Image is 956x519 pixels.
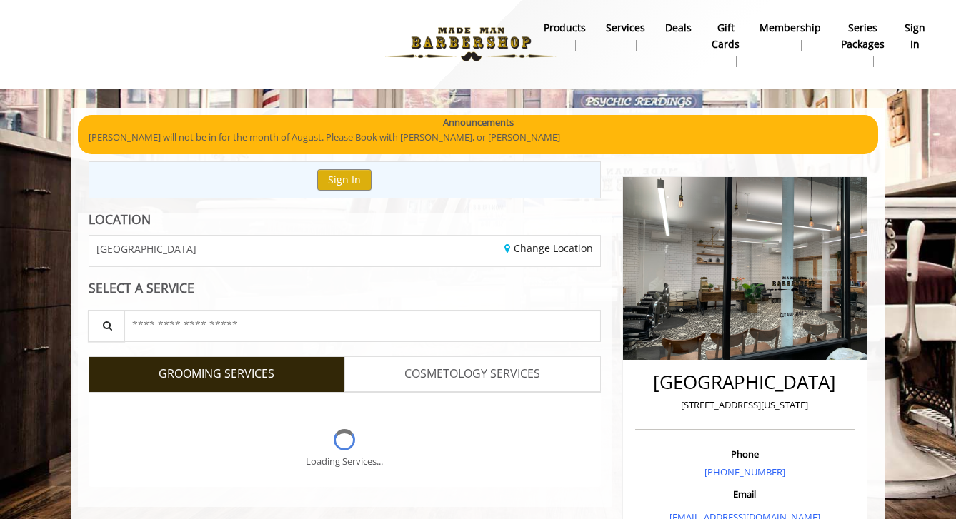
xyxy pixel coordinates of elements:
[443,115,514,130] b: Announcements
[750,18,831,55] a: MembershipMembership
[373,5,569,84] img: Made Man Barbershop logo
[655,18,702,55] a: DealsDeals
[596,18,655,55] a: ServicesServices
[665,20,692,36] b: Deals
[89,130,867,145] p: [PERSON_NAME] will not be in for the month of August. Please Book with [PERSON_NAME], or [PERSON_...
[639,449,851,459] h3: Phone
[159,365,274,383] span: GROOMING SERVICES
[639,489,851,499] h3: Email
[96,243,196,254] span: [GEOGRAPHIC_DATA]
[89,392,601,488] div: Grooming services
[404,365,540,383] span: COSMETOLOGY SERVICES
[895,18,935,55] a: sign insign in
[89,281,601,295] div: SELECT A SERVICE
[704,465,785,478] a: [PHONE_NUMBER]
[760,20,821,36] b: Membership
[544,20,586,36] b: products
[712,20,740,52] b: gift cards
[89,211,151,228] b: LOCATION
[702,18,750,71] a: Gift cardsgift cards
[841,20,885,52] b: Series packages
[317,169,372,190] button: Sign In
[88,310,125,342] button: Service Search
[534,18,596,55] a: Productsproducts
[905,20,925,52] b: sign in
[831,18,895,71] a: Series packagesSeries packages
[504,241,593,255] a: Change Location
[639,372,851,393] h2: [GEOGRAPHIC_DATA]
[306,454,383,469] div: Loading Services...
[606,20,645,36] b: Services
[639,398,851,413] p: [STREET_ADDRESS][US_STATE]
